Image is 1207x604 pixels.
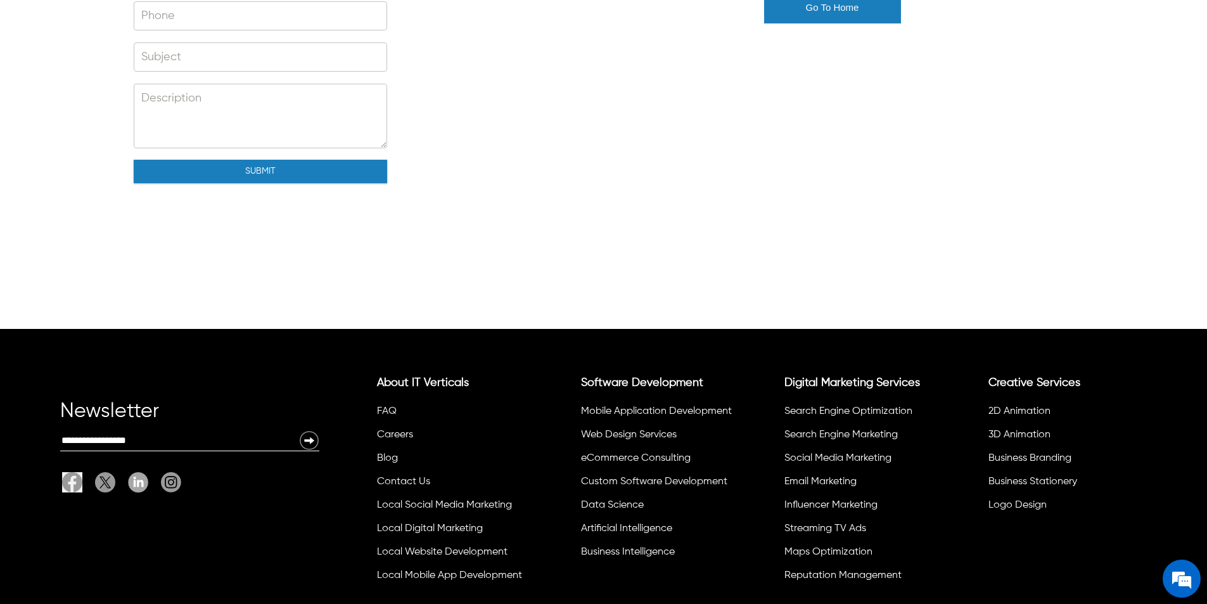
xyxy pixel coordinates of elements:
li: Local Social Media Marketing [375,496,529,519]
a: Social Media Marketing [784,453,891,463]
a: Logo Design [988,500,1047,510]
li: 2D Animation [987,402,1140,425]
a: Business Intelligence [581,547,675,557]
li: Artificial Intelligence [579,519,733,543]
a: Local Mobile App Development [377,570,522,581]
li: Data Science [579,496,733,519]
li: Business Branding [987,449,1140,472]
img: Twitter [95,472,115,492]
a: Twitter [89,472,122,492]
a: Business Stationery [988,477,1077,487]
a: Contact Us [377,477,430,487]
a: eCommerce Consulting [581,453,691,463]
a: FAQ [377,406,397,416]
div: Newsletter [60,405,319,430]
a: About IT Verticals [377,377,469,389]
li: Business Intelligence [579,543,733,566]
a: Careers [377,430,413,440]
a: Software Development [581,377,703,389]
a: Influencer Marketing [784,500,878,510]
button: Submit [134,160,387,183]
a: Blog [377,453,398,463]
li: Reputation Management [782,566,936,589]
li: Streaming TV Ads [782,519,936,543]
li: eCommerce Consulting [579,449,733,472]
a: Local Digital Marketing [377,524,483,534]
a: Web Design Services [581,430,677,440]
a: 2D Animation [988,406,1051,416]
a: Linkedin [122,472,155,492]
a: Custom Software Development [581,477,727,487]
li: Mobile Application Development [579,402,733,425]
li: FAQ [375,402,529,425]
li: Search Engine Marketing [782,425,936,449]
li: Local Mobile App Development [375,566,529,589]
li: Custom Software Development [579,472,733,496]
a: Facebook [62,472,89,492]
a: Local Social Media Marketing [377,500,512,510]
li: Contact Us [375,472,529,496]
li: Logo Design [987,496,1140,519]
li: Influencer Marketing [782,496,936,519]
a: Business Branding [988,453,1071,463]
li: Search Engine Optimization [782,402,936,425]
a: Mobile Application Development [581,406,732,416]
a: Streaming TV Ads [784,524,866,534]
li: Email Marketing [782,472,936,496]
li: Business Stationery [987,472,1140,496]
a: Artificial Intelligence [581,524,672,534]
img: Linkedin [128,472,148,492]
a: Maps Optimization [784,547,872,557]
img: Facebook [62,472,82,492]
a: Email Marketing [784,477,857,487]
a: Data Science [581,500,644,510]
li: Blog [375,449,529,472]
li: 3D Animation [987,425,1140,449]
li: Social Media Marketing [782,449,936,472]
a: Reputation Management [784,570,902,581]
li: Local Website Development [375,543,529,566]
li: Maps Optimization [782,543,936,566]
li: Local Digital Marketing [375,519,529,543]
li: Web Design Services [579,425,733,449]
img: It Verticals Instagram [161,472,181,492]
a: Digital Marketing Services [784,377,920,389]
a: Local Website Development [377,547,508,557]
a: Search Engine Marketing [784,430,898,440]
a: It Verticals Instagram [155,472,181,492]
a: 3D Animation [988,430,1051,440]
a: Search Engine Optimization [784,406,912,416]
a: Creative Services [988,377,1080,389]
a: Go To Home [764,4,901,13]
img: Newsletter Submit [299,430,319,451]
li: Careers [375,425,529,449]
